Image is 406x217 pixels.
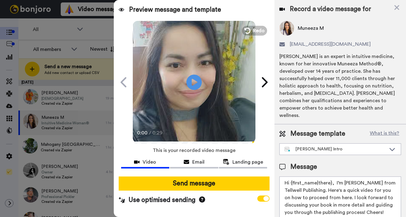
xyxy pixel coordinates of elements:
[232,158,263,166] span: Landing page
[153,144,236,157] span: This is your recorded video message
[290,162,317,172] span: Message
[137,129,148,137] span: 0:00
[152,129,163,137] span: 0:29
[368,129,401,138] button: What is this?
[279,53,401,119] div: [PERSON_NAME] is an expert in intuitive medicine, known for her innovative Muneeza Method®, devel...
[285,147,290,152] img: nextgen-template.svg
[192,158,205,166] span: Email
[285,146,386,152] div: [PERSON_NAME] Intro
[128,196,195,205] span: Use optimised sending
[290,129,345,138] span: Message template
[143,158,156,166] span: Video
[149,129,151,137] span: /
[119,176,270,191] button: Send message
[290,41,371,48] span: [EMAIL_ADDRESS][DOMAIN_NAME]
